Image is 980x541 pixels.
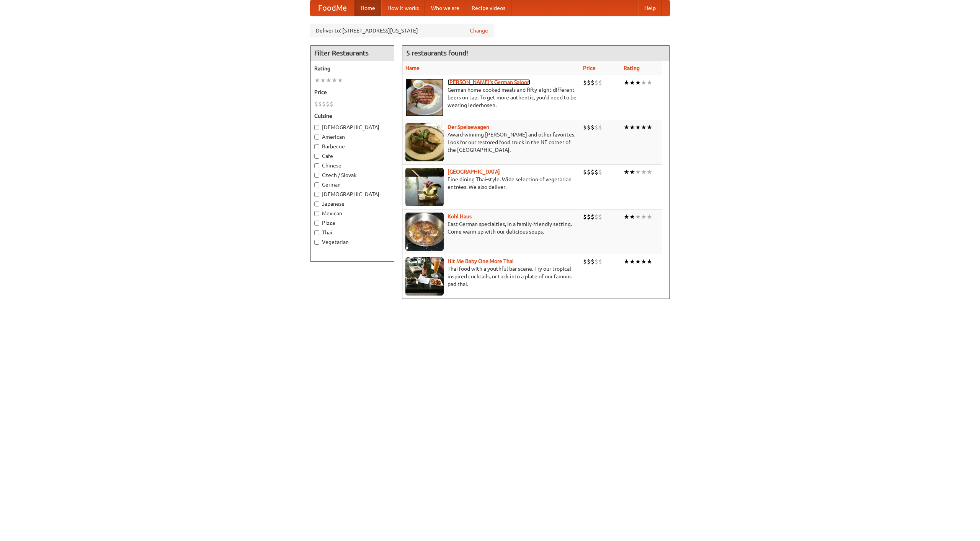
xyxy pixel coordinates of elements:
a: Change [470,27,488,34]
li: ★ [629,168,635,176]
h5: Rating [314,65,390,72]
li: $ [591,78,595,87]
a: Kohl Haus [448,213,472,219]
li: ★ [629,213,635,221]
div: Deliver to: [STREET_ADDRESS][US_STATE] [310,24,494,37]
li: $ [591,213,595,221]
li: $ [595,168,598,176]
input: American [314,135,319,140]
li: $ [587,123,591,132]
a: FoodMe [310,0,354,16]
li: $ [583,78,587,87]
label: Pizza [314,219,390,227]
input: Pizza [314,221,319,226]
h5: Price [314,88,390,96]
li: ★ [647,168,652,176]
li: ★ [332,76,337,84]
li: ★ [337,76,343,84]
a: Price [583,65,596,71]
li: $ [314,100,318,108]
p: Award-winning [PERSON_NAME] and other favorites. Look for our restored food truck in the NE corne... [405,131,577,154]
label: Japanese [314,200,390,208]
li: ★ [635,78,641,87]
li: $ [591,257,595,266]
li: $ [595,123,598,132]
a: [PERSON_NAME]'s German Saloon [448,79,530,85]
b: Der Speisewagen [448,124,489,130]
input: Vegetarian [314,240,319,245]
li: $ [583,168,587,176]
li: $ [587,213,591,221]
h4: Filter Restaurants [310,45,394,61]
li: ★ [635,213,641,221]
input: Czech / Slovak [314,173,319,178]
input: Barbecue [314,144,319,149]
li: ★ [326,76,332,84]
p: Thai food with a youthful bar scene. Try our tropical inspired cocktails, or tuck into a plate of... [405,265,577,288]
li: ★ [641,257,647,266]
p: Fine dining Thai-style. Wide selection of vegetarian entrées. We also deliver. [405,175,577,191]
li: $ [595,78,598,87]
label: American [314,133,390,141]
li: $ [591,123,595,132]
li: ★ [629,123,635,132]
label: Thai [314,229,390,236]
label: German [314,181,390,188]
li: ★ [647,78,652,87]
li: $ [583,257,587,266]
li: ★ [624,123,629,132]
li: ★ [641,168,647,176]
li: $ [587,78,591,87]
li: ★ [635,257,641,266]
input: Chinese [314,163,319,168]
li: $ [598,78,602,87]
li: ★ [624,168,629,176]
li: ★ [635,168,641,176]
label: Cafe [314,152,390,160]
img: kohlhaus.jpg [405,213,444,251]
li: $ [587,257,591,266]
label: Barbecue [314,143,390,150]
input: [DEMOGRAPHIC_DATA] [314,192,319,197]
h5: Cuisine [314,112,390,120]
li: ★ [641,213,647,221]
li: ★ [641,78,647,87]
a: Who we are [425,0,465,16]
input: Cafe [314,154,319,159]
a: Recipe videos [465,0,511,16]
li: $ [598,213,602,221]
li: $ [583,213,587,221]
label: [DEMOGRAPHIC_DATA] [314,123,390,131]
li: ★ [635,123,641,132]
li: $ [598,257,602,266]
b: Hit Me Baby One More Thai [448,258,514,264]
label: Mexican [314,210,390,217]
ng-pluralize: 5 restaurants found! [406,49,468,57]
label: Vegetarian [314,238,390,246]
input: Thai [314,230,319,235]
p: East German specialties, in a family-friendly setting. Come warm up with our delicious soups. [405,220,577,236]
img: satay.jpg [405,168,444,206]
a: Home [354,0,381,16]
li: ★ [647,213,652,221]
li: ★ [647,257,652,266]
input: German [314,182,319,187]
a: [GEOGRAPHIC_DATA] [448,169,500,175]
a: Name [405,65,420,71]
li: $ [330,100,333,108]
li: $ [598,168,602,176]
li: ★ [320,76,326,84]
li: ★ [624,257,629,266]
img: esthers.jpg [405,78,444,117]
img: babythai.jpg [405,257,444,296]
li: $ [326,100,330,108]
li: $ [318,100,322,108]
li: ★ [314,76,320,84]
a: How it works [381,0,425,16]
li: ★ [629,78,635,87]
li: ★ [624,78,629,87]
label: Czech / Slovak [314,171,390,179]
input: [DEMOGRAPHIC_DATA] [314,125,319,130]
